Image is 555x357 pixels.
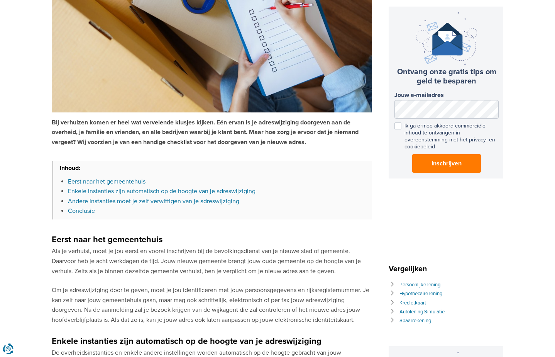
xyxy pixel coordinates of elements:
button: Inschrijven [412,154,481,173]
a: Conclusie [68,207,95,215]
strong: Enkele instanties zijn automatisch op de hoogte van je adreswijziging [52,336,321,347]
p: Als je verhuist, moet je jou eerst en vooral inschrijven bij de bevolkingsdienst van je nieuwe st... [52,246,372,276]
a: Persoonlijke lening [399,282,440,288]
a: Eerst naar het gemeentehuis [68,178,146,185]
a: Hypothecaire lening [399,291,442,297]
img: newsletter [416,12,477,65]
label: Ik ga ermee akkoord commerciële inhoud te ontvangen in overeenstemming met het privacy- en cookie... [394,122,499,151]
a: Spaarrekening [399,318,431,324]
p: Om je adreswijziging door te geven, moet je jou identificeren met jouw persoonsgegevens en rijksr... [52,286,372,325]
span: Vergelijken [389,264,431,274]
a: Andere instanties moet je zelf verwittigen van je adreswijziging [68,197,239,205]
label: Jouw e-mailadres [394,92,499,99]
strong: Bij verhuizen komen er heel wat vervelende klusjes kijken. Eén ervan is je adreswijziging doorgev... [52,119,359,146]
h3: Inhoud: [53,161,372,174]
a: Kredietkaart [399,300,426,306]
a: Enkele instanties zijn automatisch op de hoogte van je adreswijziging [68,187,256,195]
span: Inschrijven [431,159,462,168]
h3: Ontvang onze gratis tips om geld te besparen [394,67,499,86]
iframe: fb:page Facebook Social Plugin [389,197,504,247]
a: Autolening Simulatie [399,309,445,315]
strong: Eerst naar het gemeentehuis [52,235,162,245]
